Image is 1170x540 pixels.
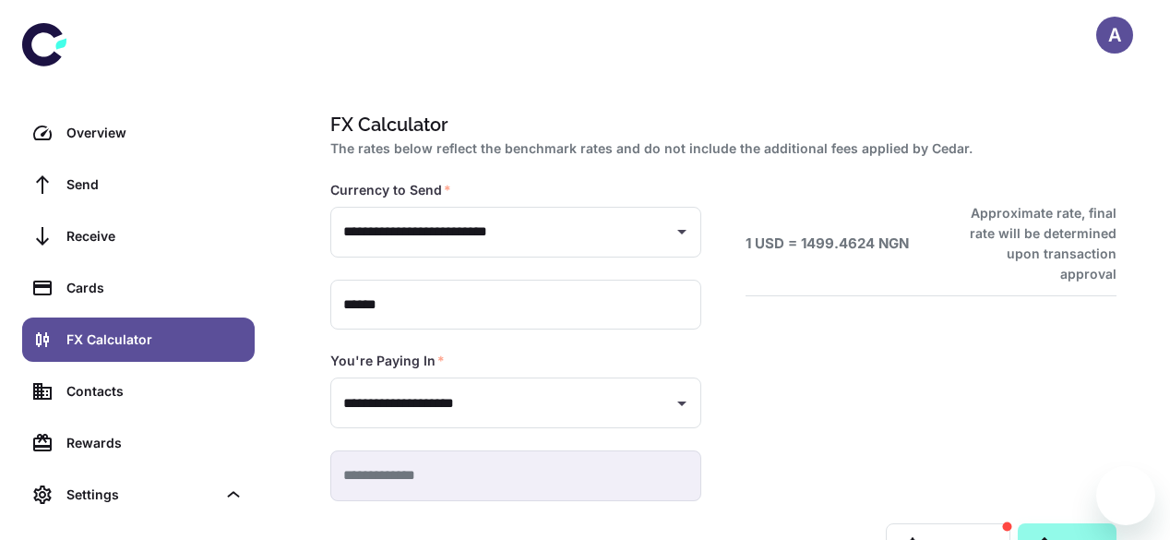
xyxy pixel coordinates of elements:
[330,352,445,370] label: You're Paying In
[22,111,255,155] a: Overview
[66,174,244,195] div: Send
[22,473,255,517] div: Settings
[66,381,244,402] div: Contacts
[330,111,1109,138] h1: FX Calculator
[66,433,244,453] div: Rewards
[22,318,255,362] a: FX Calculator
[22,162,255,207] a: Send
[1096,466,1155,525] iframe: Button to launch messaging window
[22,214,255,258] a: Receive
[22,266,255,310] a: Cards
[669,219,695,245] button: Open
[1096,17,1133,54] button: A
[746,234,909,255] h6: 1 USD = 1499.4624 NGN
[66,123,244,143] div: Overview
[22,421,255,465] a: Rewards
[66,226,244,246] div: Receive
[949,203,1116,284] h6: Approximate rate, final rate will be determined upon transaction approval
[22,369,255,414] a: Contacts
[66,278,244,298] div: Cards
[330,181,451,199] label: Currency to Send
[66,330,244,350] div: FX Calculator
[669,390,695,416] button: Open
[66,485,216,505] div: Settings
